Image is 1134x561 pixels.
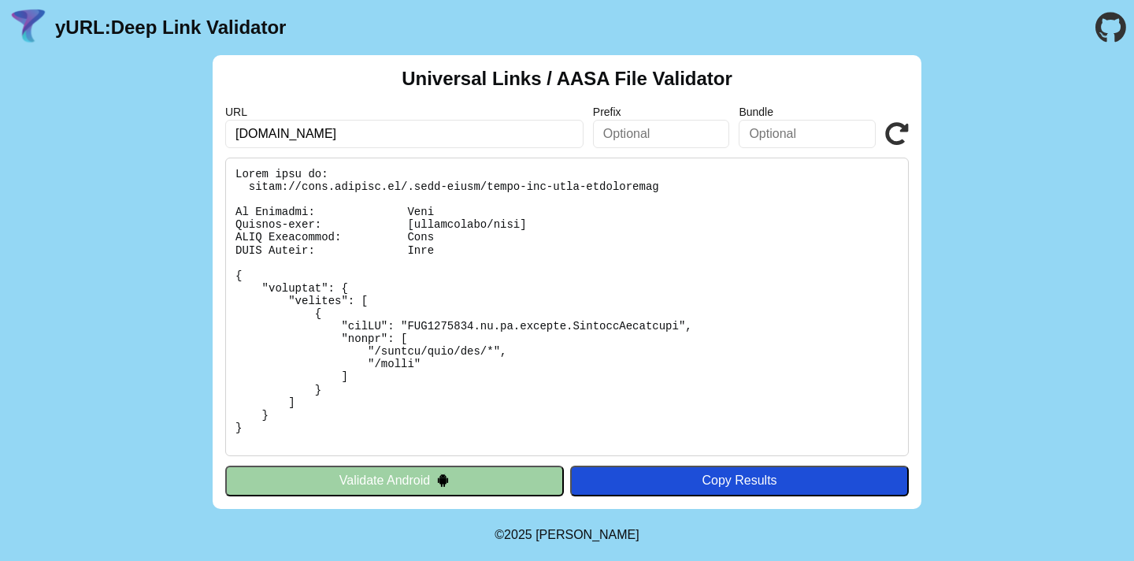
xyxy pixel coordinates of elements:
span: 2025 [504,528,532,541]
label: URL [225,106,584,118]
div: Copy Results [578,474,901,488]
img: droidIcon.svg [436,474,450,487]
button: Copy Results [570,466,909,496]
h2: Universal Links / AASA File Validator [402,68,732,90]
input: Optional [739,120,876,148]
label: Bundle [739,106,876,118]
button: Validate Android [225,466,564,496]
img: yURL Logo [8,7,49,48]
footer: © [495,509,639,561]
label: Prefix [593,106,730,118]
input: Required [225,120,584,148]
input: Optional [593,120,730,148]
a: Michael Ibragimchayev's Personal Site [535,528,639,541]
pre: Lorem ipsu do: sitam://cons.adipisc.el/.sedd-eiusm/tempo-inc-utla-etdoloremag Al Enimadmi: Veni Q... [225,158,909,456]
a: yURL:Deep Link Validator [55,17,286,39]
